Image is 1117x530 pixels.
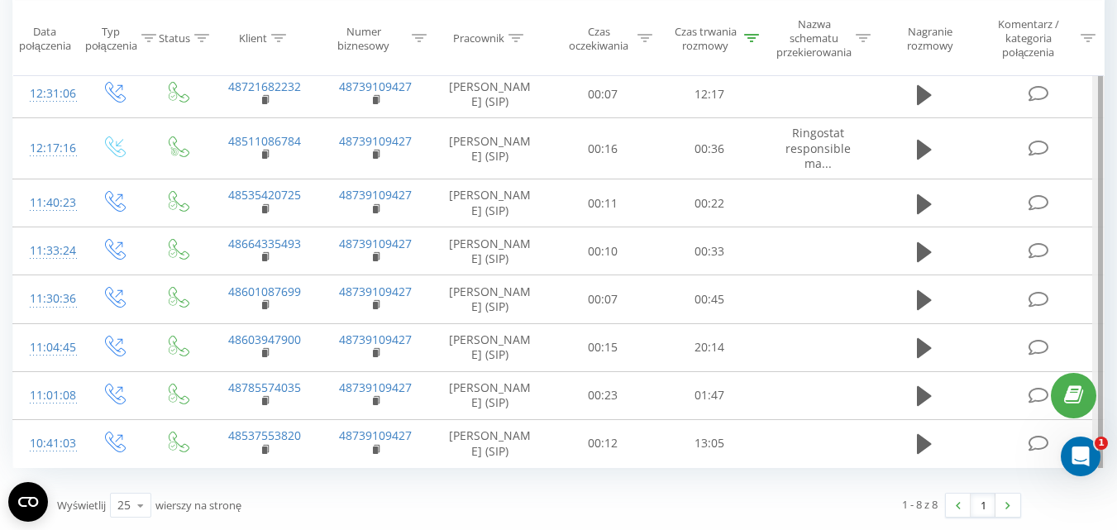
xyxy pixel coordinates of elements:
a: 48739109427 [339,133,412,149]
a: 48511086784 [228,133,301,149]
a: 48601087699 [228,284,301,299]
td: 12:17 [656,70,763,118]
div: 12:17:16 [30,132,64,165]
td: [PERSON_NAME] (SIP) [431,323,550,371]
td: [PERSON_NAME] (SIP) [431,371,550,419]
div: 11:04:45 [30,332,64,364]
div: 11:01:08 [30,380,64,412]
div: 1 - 8 z 8 [902,496,938,513]
a: 48739109427 [339,284,412,299]
a: 48664335493 [228,236,301,251]
td: 00:15 [550,323,656,371]
div: Status [159,31,190,45]
div: Nagranie rozmowy [889,24,972,52]
td: 00:16 [550,118,656,179]
a: 48739109427 [339,427,412,443]
td: 00:07 [550,70,656,118]
span: Ringostat responsible ma... [785,125,851,170]
td: 00:23 [550,371,656,419]
div: Czas trwania rozmowy [671,24,740,52]
td: [PERSON_NAME] (SIP) [431,275,550,323]
div: Pracownik [453,31,504,45]
td: 00:12 [550,419,656,467]
td: 00:10 [550,227,656,275]
td: 00:33 [656,227,763,275]
td: 00:11 [550,179,656,227]
td: 00:22 [656,179,763,227]
td: [PERSON_NAME] (SIP) [431,419,550,467]
div: 11:33:24 [30,235,64,267]
div: Klient [239,31,267,45]
a: 48739109427 [339,187,412,203]
a: 48537553820 [228,427,301,443]
td: [PERSON_NAME] (SIP) [431,70,550,118]
div: 10:41:03 [30,427,64,460]
a: 48739109427 [339,380,412,395]
a: 48739109427 [339,332,412,347]
td: 13:05 [656,419,763,467]
td: [PERSON_NAME] (SIP) [431,227,550,275]
button: Open CMP widget [8,482,48,522]
div: 11:30:36 [30,283,64,315]
div: 25 [117,497,131,513]
div: 11:40:23 [30,187,64,219]
div: Nazwa schematu przekierowania [776,17,852,60]
a: 48721682232 [228,79,301,94]
a: 48785574035 [228,380,301,395]
a: 48739109427 [339,236,412,251]
td: 01:47 [656,371,763,419]
a: 48535420725 [228,187,301,203]
a: 48603947900 [228,332,301,347]
td: 00:45 [656,275,763,323]
td: 00:07 [550,275,656,323]
td: [PERSON_NAME] (SIP) [431,118,550,179]
div: 12:31:06 [30,78,64,110]
a: 48739109427 [339,79,412,94]
div: Data połączenia [13,24,77,52]
span: Wyświetlij [57,498,106,513]
div: Numer biznesowy [320,24,408,52]
div: Komentarz / kategoria połączenia [980,17,1076,60]
div: Typ połączenia [85,24,137,52]
span: wierszy na stronę [155,498,241,513]
td: 00:36 [656,118,763,179]
span: 1 [1095,437,1108,450]
div: Czas oczekiwania [565,24,633,52]
td: [PERSON_NAME] (SIP) [431,179,550,227]
a: 1 [971,494,995,517]
td: 20:14 [656,323,763,371]
iframe: Intercom live chat [1061,437,1100,476]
